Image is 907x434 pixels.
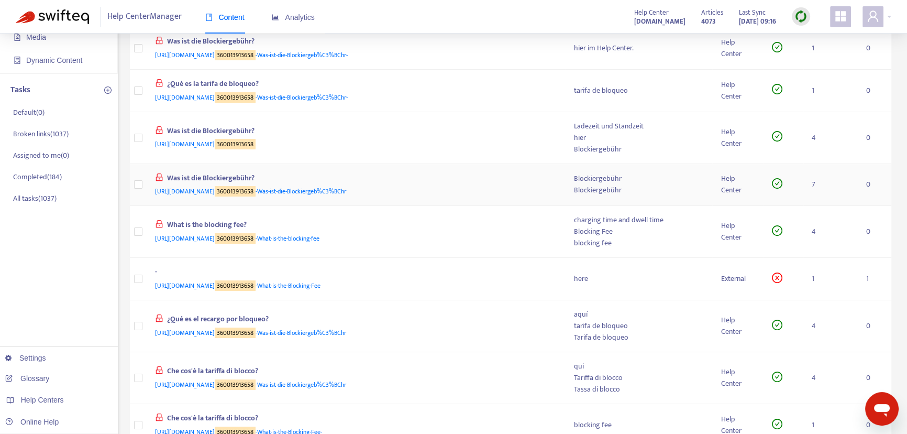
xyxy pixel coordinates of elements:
[574,237,704,249] div: blocking fee
[803,300,858,352] td: 4
[155,126,163,134] span: lock
[155,233,319,244] span: [URL][DOMAIN_NAME] -What-is-the-blocking-fee
[574,273,704,285] div: here
[155,379,346,390] span: [URL][DOMAIN_NAME] -Was-ist-die-Blockiergeb%C3%BChr
[634,7,669,18] span: Help Center
[634,15,685,27] a: [DOMAIN_NAME]
[721,220,755,243] div: Help Center
[858,300,891,352] td: 0
[772,419,782,429] span: check-circle
[574,361,704,372] div: qui
[721,79,755,102] div: Help Center
[772,225,782,236] span: check-circle
[155,220,163,228] span: lock
[574,372,704,384] div: Tariffa di blocco
[14,57,21,64] span: container
[13,128,69,139] p: Broken links ( 1037 )
[574,419,704,431] div: blocking fee
[772,178,782,189] span: check-circle
[772,131,782,142] span: check-circle
[721,273,755,285] div: External
[574,214,704,226] div: charging time and dwell time
[26,33,46,41] span: Media
[215,50,256,60] sqkw: 360013913658
[721,37,755,60] div: Help Center
[215,139,256,149] sqkw: 360013913658
[772,372,782,382] span: check-circle
[13,107,45,118] p: Default ( 0 )
[272,13,315,21] span: Analytics
[803,27,858,70] td: 1
[701,16,716,27] strong: 4073
[215,280,256,291] sqkw: 360013913658
[858,70,891,112] td: 0
[574,332,704,343] div: Tarifa de bloqueo
[858,206,891,258] td: 0
[803,206,858,258] td: 4
[5,418,59,426] a: Online Help
[701,7,723,18] span: Articles
[574,384,704,395] div: Tassa di blocco
[772,320,782,330] span: check-circle
[865,392,899,426] iframe: Schaltfläche zum Öffnen des Messaging-Fensters
[803,258,858,300] td: 1
[155,173,163,181] span: lock
[858,164,891,207] td: 0
[13,193,57,204] p: All tasks ( 1037 )
[803,70,858,112] td: 1
[272,14,279,21] span: area-chart
[574,144,704,155] div: Blockiergebühr
[739,16,776,27] strong: [DATE] 09:16
[574,121,704,132] div: Ladezeit und Standzeit
[215,328,256,338] sqkw: 360013913658
[155,186,346,197] span: [URL][DOMAIN_NAME] -Was-ist-die-Blockiergeb%C3%BChr
[13,171,62,182] p: Completed ( 184 )
[721,173,755,196] div: Help Center
[721,314,755,338] div: Help Center
[155,314,163,322] span: lock
[5,354,46,362] a: Settings
[155,139,256,149] span: [URL][DOMAIN_NAME]
[205,13,245,21] span: Content
[205,14,213,21] span: book
[867,10,879,23] span: user
[574,185,704,196] div: Blockiergebühr
[574,173,704,185] div: Blockiergebühr
[574,85,704,96] div: tarifa de bloqueo
[155,125,554,139] div: Was ist die Blockiergebühr?
[574,226,704,237] div: Blocking Fee
[215,379,256,390] sqkw: 360013913658
[858,352,891,404] td: 0
[155,219,554,233] div: What is the blocking fee?
[155,365,554,379] div: Che cos'è la tariffa di blocco?
[155,313,554,327] div: ¿Qué es el recargo por bloqueo?
[721,126,755,149] div: Help Center
[834,10,847,23] span: appstore
[155,172,554,186] div: Was ist die Blockiergebühr?
[215,233,256,244] sqkw: 360013913658
[858,112,891,164] td: 0
[772,42,782,52] span: check-circle
[26,56,82,64] span: Dynamic Content
[155,50,348,60] span: [URL][DOMAIN_NAME] -Was-ist-die-Blockiergeb%C3%BChr-
[155,280,320,291] span: [URL][DOMAIN_NAME] -What-is-the-Blocking-Fee
[803,112,858,164] td: 4
[155,266,554,280] div: -
[634,16,685,27] strong: [DOMAIN_NAME]
[155,78,554,92] div: ¿Qué es la tarifa de bloqueo?
[155,413,554,426] div: Che cos'è la tariffa di blocco?
[155,366,163,374] span: lock
[155,413,163,421] span: lock
[772,84,782,94] span: check-circle
[155,79,163,87] span: lock
[16,9,89,24] img: Swifteq
[772,273,782,283] span: close-circle
[215,186,256,197] sqkw: 360013913658
[155,36,554,49] div: Was ist die Blockiergebühr?
[858,27,891,70] td: 0
[21,396,64,404] span: Help Centers
[104,86,112,94] span: plus-circle
[155,92,348,103] span: [URL][DOMAIN_NAME] -Was-ist-die-Blockiergeb%C3%BChr-
[574,320,704,332] div: tarifa de bloqueo
[574,309,704,320] div: aquí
